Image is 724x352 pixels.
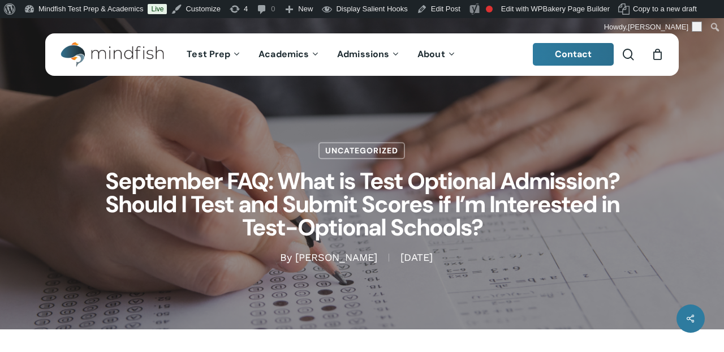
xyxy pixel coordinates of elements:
[178,50,250,59] a: Test Prep
[178,33,464,76] nav: Main Menu
[600,18,706,36] a: Howdy,
[417,48,445,60] span: About
[280,254,292,262] span: By
[187,48,230,60] span: Test Prep
[45,33,679,76] header: Main Menu
[148,4,167,14] a: Live
[258,48,309,60] span: Academics
[533,43,614,66] a: Contact
[555,48,592,60] span: Contact
[486,6,493,12] div: Focus keyphrase not set
[628,23,688,31] span: [PERSON_NAME]
[250,50,329,59] a: Academics
[651,48,663,61] a: Cart
[79,159,645,251] h1: September FAQ: What is Test Optional Admission? Should I Test and Submit Scores if I’m Interested...
[389,254,444,262] span: [DATE]
[329,50,409,59] a: Admissions
[295,252,377,264] a: [PERSON_NAME]
[318,142,405,159] a: Uncategorized
[409,50,465,59] a: About
[337,48,389,60] span: Admissions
